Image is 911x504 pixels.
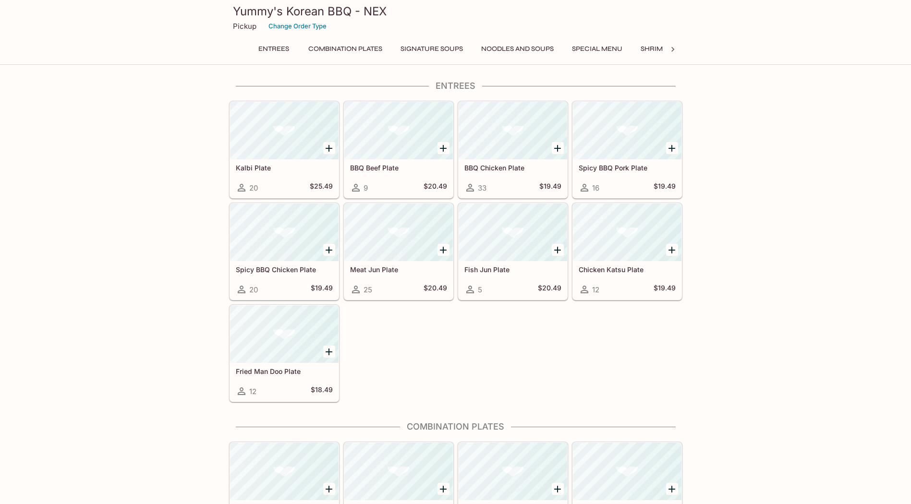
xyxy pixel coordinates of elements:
[230,204,339,261] div: Spicy BBQ Chicken Plate
[323,142,335,154] button: Add Kalbi Plate
[229,81,682,91] h4: Entrees
[458,203,568,300] a: Fish Jun Plate5$20.49
[458,101,568,198] a: BBQ Chicken Plate33$19.49
[538,284,561,295] h5: $20.49
[437,483,449,495] button: Add BBQ Beef and Chicken Plate
[579,265,676,274] h5: Chicken Katsu Plate
[344,203,453,300] a: Meat Jun Plate25$20.49
[395,42,468,56] button: Signature Soups
[236,265,333,274] h5: Spicy BBQ Chicken Plate
[230,443,339,500] div: Kalbi and BBQ Chicken Plate
[249,285,258,294] span: 20
[264,19,331,34] button: Change Order Type
[229,421,682,432] h4: Combination Plates
[573,443,681,500] div: Meat Jun and BBQ Chicken Plate
[323,483,335,495] button: Add Kalbi and BBQ Chicken Plate
[344,204,453,261] div: Meat Jun Plate
[437,142,449,154] button: Add BBQ Beef Plate
[459,443,567,500] div: Yummy Special Plate
[230,203,339,300] a: Spicy BBQ Chicken Plate20$19.49
[572,101,682,198] a: Spicy BBQ Pork Plate16$19.49
[666,142,678,154] button: Add Spicy BBQ Pork Plate
[233,4,679,19] h3: Yummy's Korean BBQ - NEX
[654,182,676,193] h5: $19.49
[344,102,453,159] div: BBQ Beef Plate
[424,182,447,193] h5: $20.49
[635,42,704,56] button: Shrimp Combos
[567,42,628,56] button: Special Menu
[552,244,564,256] button: Add Fish Jun Plate
[579,164,676,172] h5: Spicy BBQ Pork Plate
[323,346,335,358] button: Add Fried Man Doo Plate
[303,42,388,56] button: Combination Plates
[654,284,676,295] h5: $19.49
[464,164,561,172] h5: BBQ Chicken Plate
[459,102,567,159] div: BBQ Chicken Plate
[344,101,453,198] a: BBQ Beef Plate9$20.49
[476,42,559,56] button: Noodles and Soups
[539,182,561,193] h5: $19.49
[252,42,295,56] button: Entrees
[572,203,682,300] a: Chicken Katsu Plate12$19.49
[323,244,335,256] button: Add Spicy BBQ Chicken Plate
[230,102,339,159] div: Kalbi Plate
[249,183,258,192] span: 20
[236,367,333,375] h5: Fried Man Doo Plate
[478,183,486,192] span: 33
[592,285,599,294] span: 12
[236,164,333,172] h5: Kalbi Plate
[350,164,447,172] h5: BBQ Beef Plate
[573,102,681,159] div: Spicy BBQ Pork Plate
[233,22,256,31] p: Pickup
[311,385,333,397] h5: $18.49
[350,265,447,274] h5: Meat Jun Plate
[310,182,333,193] h5: $25.49
[573,204,681,261] div: Chicken Katsu Plate
[666,244,678,256] button: Add Chicken Katsu Plate
[552,483,564,495] button: Add Yummy Special Plate
[459,204,567,261] div: Fish Jun Plate
[437,244,449,256] button: Add Meat Jun Plate
[230,305,339,363] div: Fried Man Doo Plate
[464,265,561,274] h5: Fish Jun Plate
[666,483,678,495] button: Add Meat Jun and BBQ Chicken Plate
[249,387,256,396] span: 12
[364,285,372,294] span: 25
[230,305,339,402] a: Fried Man Doo Plate12$18.49
[552,142,564,154] button: Add BBQ Chicken Plate
[230,101,339,198] a: Kalbi Plate20$25.49
[424,284,447,295] h5: $20.49
[311,284,333,295] h5: $19.49
[478,285,482,294] span: 5
[364,183,368,192] span: 9
[344,443,453,500] div: BBQ Beef and Chicken Plate
[592,183,599,192] span: 16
